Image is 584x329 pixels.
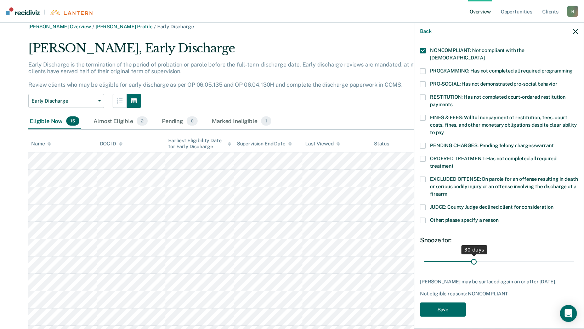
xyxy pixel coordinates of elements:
button: Back [420,28,431,34]
div: Name [31,141,51,147]
p: Early Discharge is the termination of the period of probation or parole before the full-term disc... [28,61,449,88]
div: Eligible Now [28,114,81,129]
span: JUDGE: County Judge declined client for consideration [430,204,554,210]
div: [PERSON_NAME] may be surfaced again on or after [DATE]. [420,279,578,285]
span: ORDERED TREATMENT: Has not completed all required treatment [430,156,556,169]
span: 15 [66,116,79,126]
div: Not eligible reasons: NONCOMPLIANT [420,291,578,297]
span: 1 [261,116,271,126]
div: Last Viewed [305,141,340,147]
div: H [567,6,578,17]
div: Snooze for: [420,236,578,244]
span: 2 [137,116,148,126]
div: Almost Eligible [92,114,149,129]
a: [PERSON_NAME] Profile [96,24,153,29]
div: DOC ID [100,141,123,147]
span: EXCLUDED OFFENSE: On parole for an offense resulting in death or serious bodily injury or an offe... [430,176,578,197]
div: Status [374,141,389,147]
span: PROGRAMMING: Has not completed all required programming [430,68,573,74]
button: Save [420,302,466,317]
div: Supervision End Date [237,141,292,147]
span: Other: please specify a reason [430,217,499,223]
span: FINES & FEES: Willful nonpayment of restitution, fees, court costs, fines, and other monetary obl... [430,115,577,135]
div: Marked Ineligible [210,114,273,129]
div: 30 days [461,245,487,254]
img: Lantern [50,10,92,15]
span: 0 [187,116,198,126]
div: Pending [160,114,199,129]
div: [PERSON_NAME], Early Discharge [28,41,466,61]
span: | [40,9,50,15]
span: / [91,24,96,29]
a: [PERSON_NAME] Overview [28,24,91,29]
span: / [153,24,157,29]
div: Open Intercom Messenger [560,305,577,322]
span: Early Discharge [157,24,194,29]
span: Early Discharge [32,98,95,104]
span: PENDING CHARGES: Pending felony charges/warrant [430,143,554,148]
span: NONCOMPLIANT: Not compliant with the [DEMOGRAPHIC_DATA] [430,47,525,60]
img: Recidiviz [6,7,40,15]
div: Earliest Eligibility Date for Early Discharge [168,138,231,150]
span: RESTITUTION: Has not completed court-ordered restitution payments [430,94,566,107]
span: PRO-SOCIAL: Has not demonstrated pro-social behavior [430,81,557,87]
